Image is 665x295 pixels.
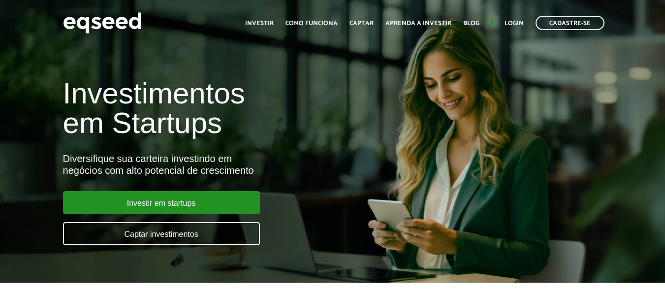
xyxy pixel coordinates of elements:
[536,16,604,30] a: Cadastre-se
[63,79,381,138] h1: Investimentos em Startups
[349,20,374,27] a: Captar
[63,153,381,176] div: Diversifique sua carteira investindo em negócios com alto potencial de crescimento
[385,20,451,27] a: Aprenda a investir
[63,222,260,245] a: Captar investimentos
[285,20,338,27] a: Como funciona
[245,20,274,27] a: Investir
[63,191,260,214] a: Investir em startups
[463,20,479,27] a: Blog
[63,10,142,36] img: EqSeed
[505,20,524,27] a: Login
